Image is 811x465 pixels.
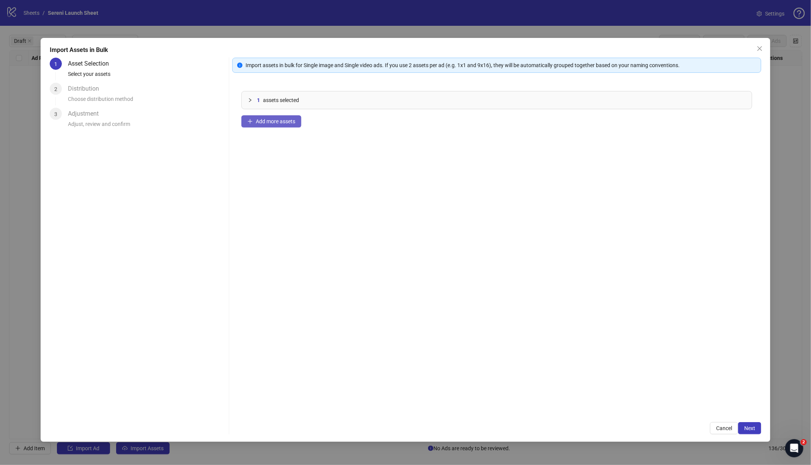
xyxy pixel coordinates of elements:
[257,96,260,104] span: 1
[710,422,738,434] button: Cancel
[738,422,761,434] button: Next
[263,96,299,104] span: assets selected
[50,46,761,55] div: Import Assets in Bulk
[801,439,807,445] span: 2
[247,119,253,124] span: plus
[68,83,105,95] div: Distribution
[754,42,766,55] button: Close
[256,118,295,124] span: Add more assets
[785,439,803,457] iframe: Intercom live chat
[757,46,763,52] span: close
[54,61,57,67] span: 1
[716,425,732,431] span: Cancel
[241,115,301,127] button: Add more assets
[54,111,57,117] span: 3
[744,425,755,431] span: Next
[54,86,57,92] span: 2
[68,70,226,83] div: Select your assets
[68,108,105,120] div: Adjustment
[68,95,226,108] div: Choose distribution method
[68,120,226,133] div: Adjust, review and confirm
[246,61,756,69] div: Import assets in bulk for Single image and Single video ads. If you use 2 assets per ad (e.g. 1x1...
[248,98,252,102] span: collapsed
[242,91,752,109] div: 1assets selected
[68,58,115,70] div: Asset Selection
[237,63,243,68] span: info-circle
